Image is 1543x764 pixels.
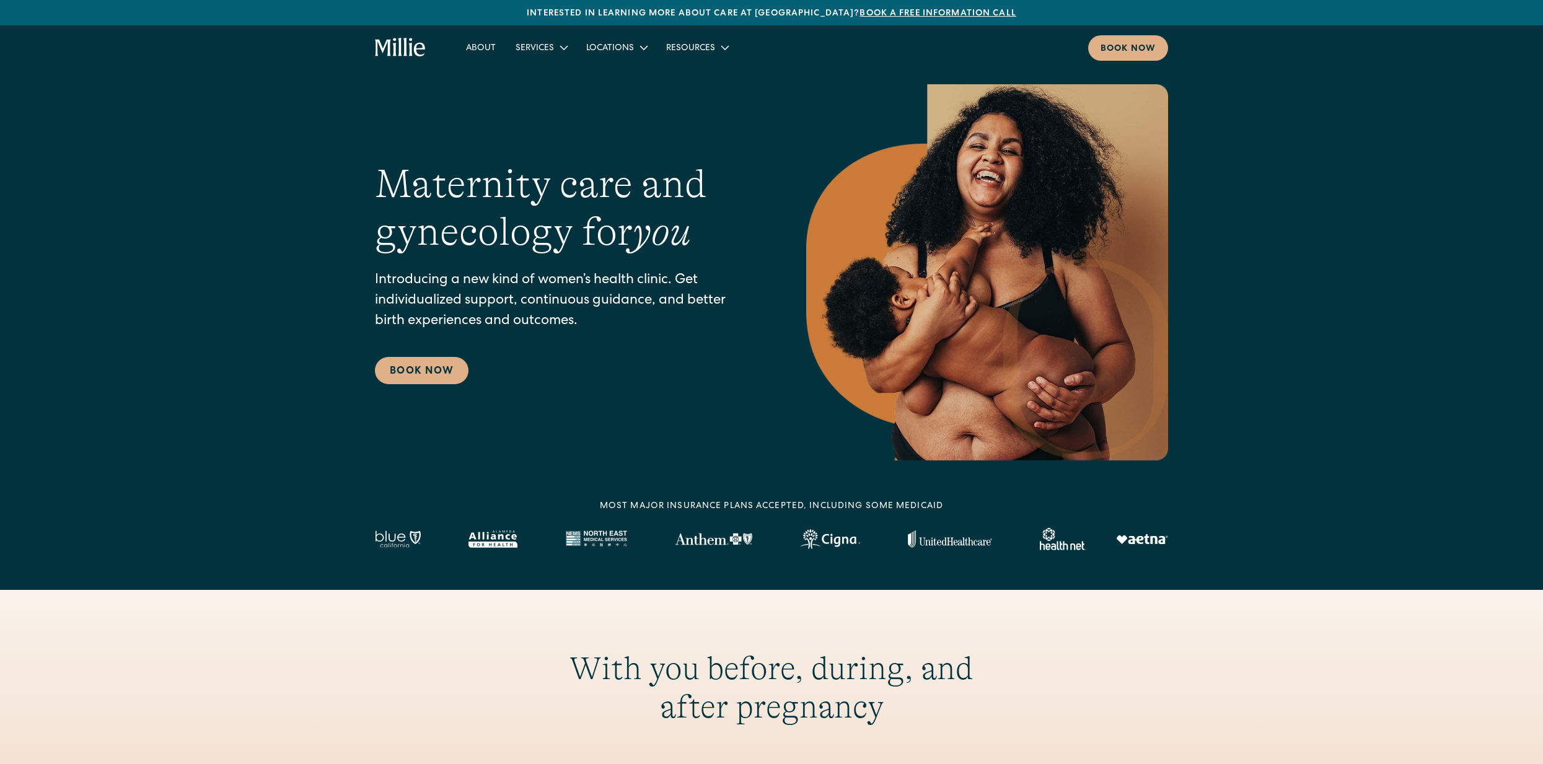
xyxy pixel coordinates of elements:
[375,271,757,332] p: Introducing a new kind of women’s health clinic. Get individualized support, continuous guidance,...
[666,42,715,55] div: Resources
[633,209,691,254] em: you
[1088,35,1168,61] a: Book now
[1040,528,1086,550] img: Healthnet logo
[800,529,860,549] img: Cigna logo
[565,530,627,548] img: North East Medical Services logo
[1101,43,1156,56] div: Book now
[516,42,554,55] div: Services
[600,500,943,513] div: MOST MAJOR INSURANCE PLANS ACCEPTED, INCLUDING some MEDICAID
[806,84,1168,460] img: Smiling mother with her baby in arms, celebrating body positivity and the nurturing bond of postp...
[375,38,426,58] a: home
[456,37,506,58] a: About
[576,37,656,58] div: Locations
[656,37,737,58] div: Resources
[534,649,1009,727] h2: With you before, during, and after pregnancy
[375,530,421,548] img: Blue California logo
[1116,534,1168,544] img: Aetna logo
[468,530,517,548] img: Alameda Alliance logo
[375,160,757,256] h1: Maternity care and gynecology for
[908,530,992,548] img: United Healthcare logo
[375,357,468,384] a: Book Now
[506,37,576,58] div: Services
[675,533,752,545] img: Anthem Logo
[859,9,1016,18] a: Book a free information call
[586,42,634,55] div: Locations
